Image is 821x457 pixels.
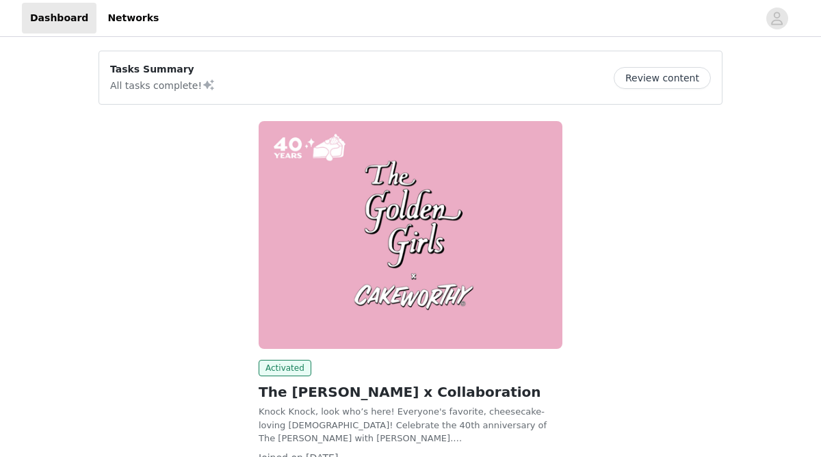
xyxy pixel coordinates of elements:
span: Activated [259,360,311,376]
p: Knock Knock, look who’s here! Everyone's favorite, cheesecake-loving [DEMOGRAPHIC_DATA]! Celebrat... [259,405,562,445]
button: Review content [614,67,711,89]
img: Cakeworthy [259,121,562,349]
p: All tasks complete! [110,77,216,93]
p: Tasks Summary [110,62,216,77]
a: Networks [99,3,167,34]
h2: The [PERSON_NAME] x Collaboration [259,382,562,402]
a: Dashboard [22,3,96,34]
div: avatar [770,8,783,29]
